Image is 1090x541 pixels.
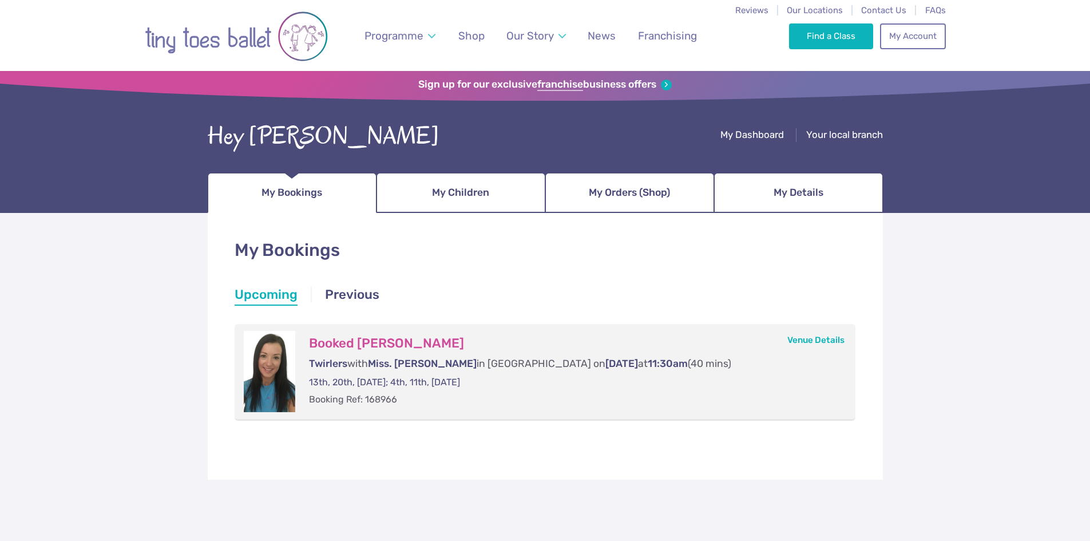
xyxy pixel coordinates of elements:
span: Shop [458,29,485,42]
span: 11:30am [648,358,688,369]
a: Your local branch [806,129,883,143]
h1: My Bookings [235,238,856,263]
span: Your local branch [806,129,883,140]
span: Our Story [506,29,554,42]
a: My Details [714,173,883,213]
a: My Orders (Shop) [545,173,714,213]
p: with in [GEOGRAPHIC_DATA] on at (40 mins) [309,357,833,371]
a: Contact Us [861,5,906,15]
div: Hey [PERSON_NAME] [208,119,439,154]
a: Our Locations [787,5,843,15]
span: Miss. [PERSON_NAME] [368,358,477,369]
span: Franchising [638,29,697,42]
span: My Details [774,183,823,203]
a: FAQs [925,5,946,15]
span: My Bookings [261,183,322,203]
a: Find a Class [789,23,873,49]
span: [DATE] [605,358,638,369]
a: My Bookings [208,173,376,213]
span: News [588,29,616,42]
a: Previous [325,286,379,306]
span: Twirlers [309,358,347,369]
a: Venue Details [787,335,845,345]
p: Booking Ref: 168966 [309,393,833,406]
img: tiny toes ballet [145,7,328,65]
h3: Booked [PERSON_NAME] [309,335,833,352]
a: My Children [376,173,545,213]
a: News [582,22,621,49]
a: Shop [453,22,490,49]
a: Sign up for our exclusivefranchisebusiness offers [418,78,672,91]
strong: franchise [537,78,583,91]
span: My Orders (Shop) [589,183,670,203]
a: My Account [880,23,945,49]
a: Our Story [501,22,571,49]
span: My Children [432,183,489,203]
span: My Dashboard [720,129,784,140]
a: Programme [359,22,441,49]
a: My Dashboard [720,129,784,143]
a: Franchising [632,22,702,49]
a: Reviews [735,5,768,15]
span: Programme [364,29,423,42]
p: 13th, 20th, [DATE]; 4th, 11th, [DATE] [309,376,833,389]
